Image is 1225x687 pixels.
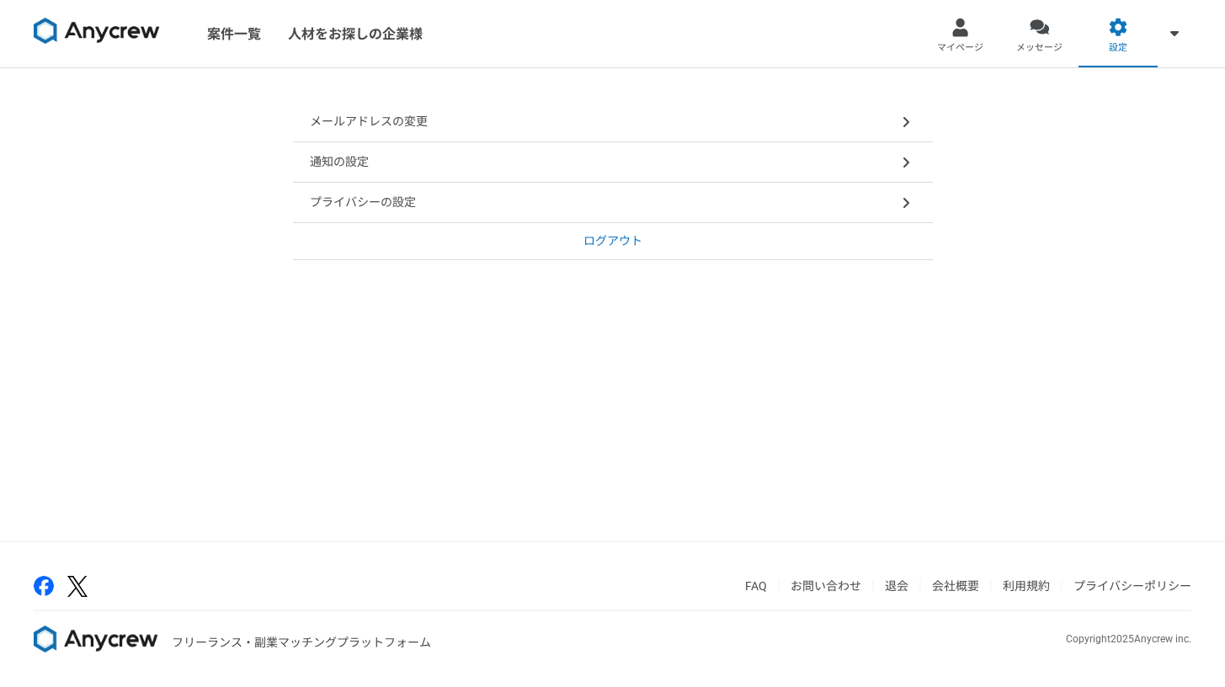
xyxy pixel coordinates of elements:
a: FAQ [745,579,767,593]
a: ログアウト [293,223,933,260]
p: メールアドレスの変更 [310,113,428,130]
a: 退会 [885,579,908,593]
a: 会社概要 [932,579,979,593]
p: 通知の設定 [310,153,369,171]
img: x-391a3a86.png [67,576,88,597]
a: 利用規約 [1003,579,1050,593]
a: お問い合わせ [791,579,861,593]
span: 設定 [1109,41,1127,55]
a: プライバシーポリシー [1073,579,1191,593]
p: Copyright 2025 Anycrew inc. [1066,631,1191,647]
p: フリーランス・副業マッチングプラットフォーム [172,634,431,652]
span: メッセージ [1016,41,1063,55]
img: 8DqYSo04kwAAAAASUVORK5CYII= [34,626,158,652]
p: プライバシーの設定 [310,194,416,211]
img: facebook-2adfd474.png [34,576,54,596]
p: ログアウト [583,232,642,250]
span: マイページ [937,41,983,55]
img: 8DqYSo04kwAAAAASUVORK5CYII= [34,18,160,45]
